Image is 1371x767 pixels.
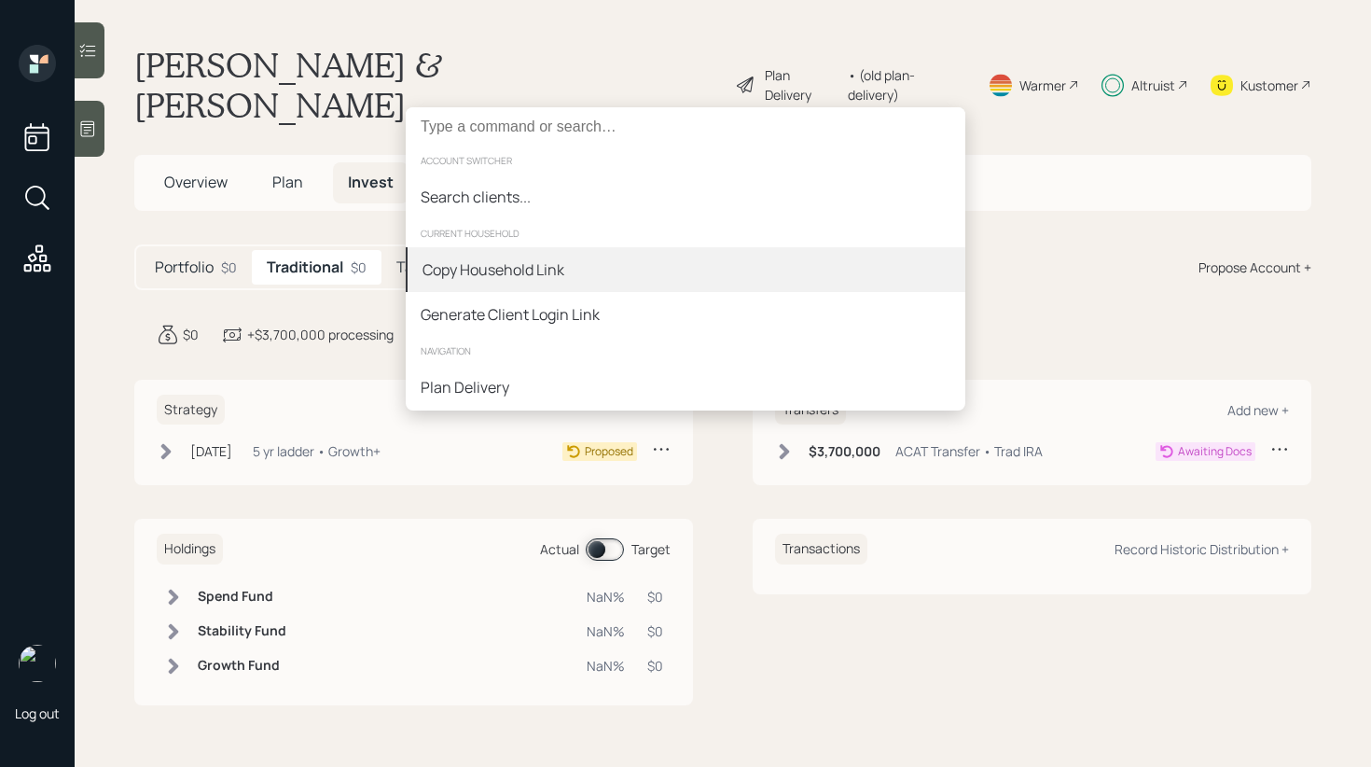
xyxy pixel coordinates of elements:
div: navigation [406,337,965,365]
div: account switcher [406,146,965,174]
div: Plan Delivery [421,376,509,398]
div: current household [406,219,965,247]
div: Search clients... [421,186,531,208]
div: Generate Client Login Link [421,303,600,326]
input: Type a command or search… [406,107,965,146]
div: Copy Household Link [422,258,564,281]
